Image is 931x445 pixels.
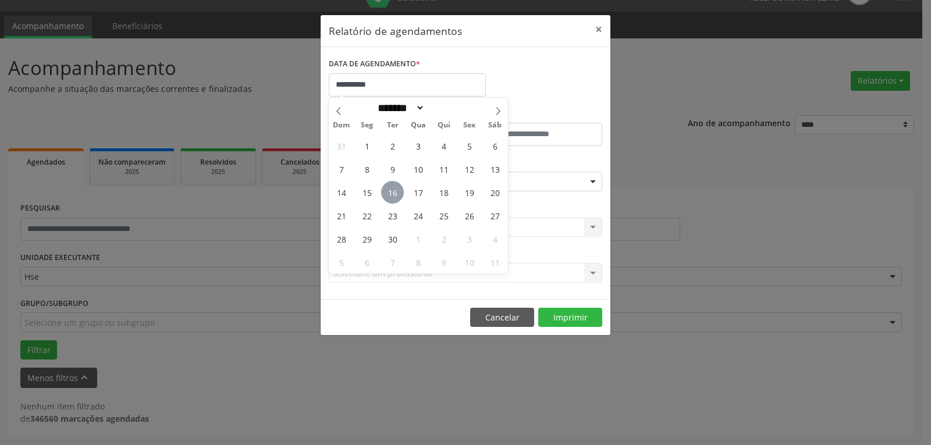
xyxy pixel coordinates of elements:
span: Agosto 31, 2025 [330,134,353,157]
label: DATA DE AGENDAMENTO [329,55,420,73]
span: Setembro 13, 2025 [484,158,506,180]
span: Setembro 17, 2025 [407,181,429,204]
span: Setembro 3, 2025 [407,134,429,157]
span: Setembro 9, 2025 [381,158,404,180]
select: Month [374,102,425,114]
span: Qua [406,122,431,129]
span: Setembro 23, 2025 [381,204,404,227]
span: Setembro 27, 2025 [484,204,506,227]
label: ATÉ [468,105,602,123]
span: Setembro 22, 2025 [356,204,378,227]
button: Imprimir [538,308,602,327]
span: Setembro 19, 2025 [458,181,481,204]
input: Year [425,102,463,114]
span: Sáb [482,122,508,129]
span: Outubro 1, 2025 [407,227,429,250]
span: Setembro 8, 2025 [356,158,378,180]
span: Dom [329,122,354,129]
span: Setembro 28, 2025 [330,227,353,250]
span: Seg [354,122,380,129]
span: Outubro 4, 2025 [484,227,506,250]
span: Outubro 10, 2025 [458,251,481,273]
span: Setembro 2, 2025 [381,134,404,157]
span: Setembro 12, 2025 [458,158,481,180]
span: Qui [431,122,457,129]
span: Outubro 3, 2025 [458,227,481,250]
span: Setembro 4, 2025 [432,134,455,157]
span: Outubro 2, 2025 [432,227,455,250]
span: Ter [380,122,406,129]
span: Setembro 7, 2025 [330,158,353,180]
span: Setembro 5, 2025 [458,134,481,157]
span: Setembro 16, 2025 [381,181,404,204]
span: Setembro 21, 2025 [330,204,353,227]
span: Setembro 14, 2025 [330,181,353,204]
h5: Relatório de agendamentos [329,23,462,38]
span: Sex [457,122,482,129]
span: Setembro 20, 2025 [484,181,506,204]
button: Cancelar [470,308,534,327]
span: Outubro 5, 2025 [330,251,353,273]
span: Setembro 6, 2025 [484,134,506,157]
span: Outubro 11, 2025 [484,251,506,273]
span: Setembro 18, 2025 [432,181,455,204]
span: Setembro 10, 2025 [407,158,429,180]
span: Outubro 9, 2025 [432,251,455,273]
span: Setembro 15, 2025 [356,181,378,204]
span: Outubro 8, 2025 [407,251,429,273]
span: Setembro 1, 2025 [356,134,378,157]
button: Close [587,15,610,44]
span: Setembro 29, 2025 [356,227,378,250]
span: Setembro 25, 2025 [432,204,455,227]
span: Setembro 11, 2025 [432,158,455,180]
span: Outubro 6, 2025 [356,251,378,273]
span: Setembro 24, 2025 [407,204,429,227]
span: Outubro 7, 2025 [381,251,404,273]
span: Setembro 26, 2025 [458,204,481,227]
span: Setembro 30, 2025 [381,227,404,250]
